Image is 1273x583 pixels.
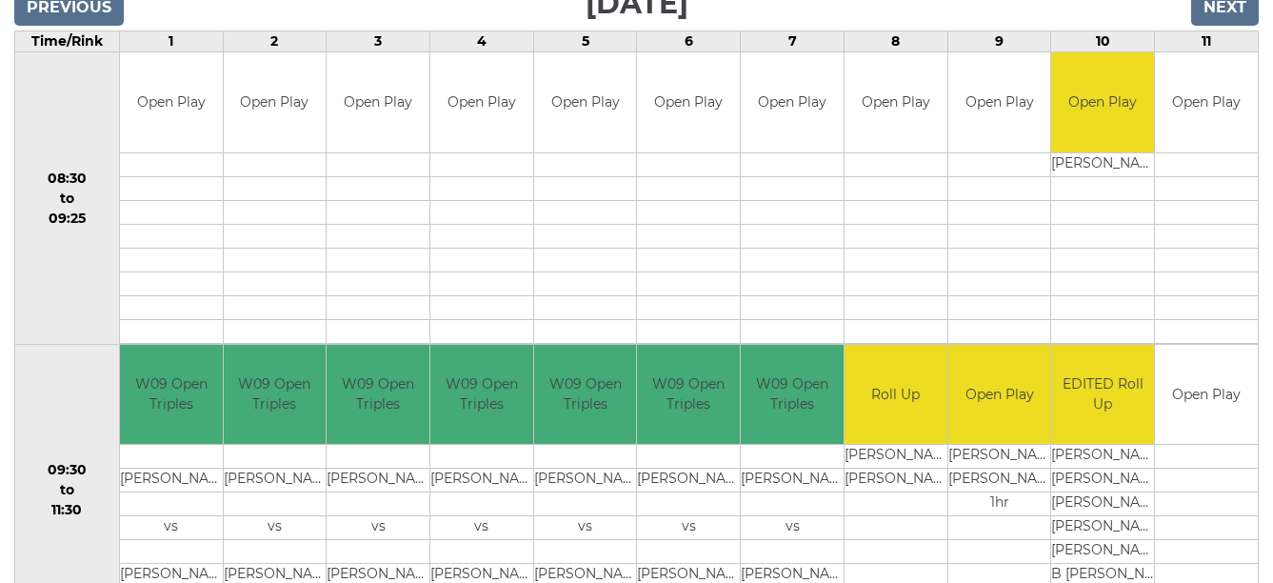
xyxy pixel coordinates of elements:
td: Open Play [224,52,327,152]
td: Roll Up [845,345,947,445]
td: 9 [947,31,1051,52]
td: 11 [1155,31,1259,52]
td: [PERSON_NAME] [120,469,223,493]
td: [PERSON_NAME] [1051,469,1154,493]
td: Open Play [120,52,223,152]
td: [PERSON_NAME] [741,469,844,493]
td: 1hr [948,493,1051,516]
td: [PERSON_NAME] [430,469,533,493]
td: vs [224,516,327,540]
td: [PERSON_NAME] [1051,540,1154,564]
td: [PERSON_NAME] [637,469,740,493]
td: Open Play [1155,52,1258,152]
td: 1 [119,31,223,52]
td: Open Play [637,52,740,152]
td: [PERSON_NAME] [948,445,1051,469]
td: W09 Open Triples [741,345,844,445]
td: 5 [533,31,637,52]
td: 6 [637,31,741,52]
td: Open Play [948,52,1051,152]
td: Open Play [741,52,844,152]
td: vs [534,516,637,540]
td: [PERSON_NAME] [327,469,429,493]
td: Open Play [845,52,947,152]
td: Open Play [327,52,429,152]
td: 2 [223,31,327,52]
td: [PERSON_NAME] [1051,516,1154,540]
td: vs [637,516,740,540]
td: Open Play [430,52,533,152]
td: W09 Open Triples [430,345,533,445]
td: [PERSON_NAME] [1051,493,1154,516]
td: vs [430,516,533,540]
td: [PERSON_NAME] [224,469,327,493]
td: [PERSON_NAME] [845,445,947,469]
td: 8 [844,31,947,52]
td: [PERSON_NAME] [845,469,947,493]
td: Time/Rink [15,31,120,52]
td: Open Play [948,345,1051,445]
td: [PERSON_NAME] [1051,445,1154,469]
td: W09 Open Triples [120,345,223,445]
td: [PERSON_NAME] [948,469,1051,493]
td: 7 [741,31,845,52]
td: W09 Open Triples [637,345,740,445]
td: W09 Open Triples [534,345,637,445]
td: vs [741,516,844,540]
td: vs [120,516,223,540]
td: EDITED Roll Up [1051,345,1154,445]
td: [PERSON_NAME] [534,469,637,493]
td: 10 [1051,31,1155,52]
td: Open Play [534,52,637,152]
td: vs [327,516,429,540]
td: Open Play [1051,52,1154,152]
td: 4 [430,31,534,52]
td: 3 [327,31,430,52]
td: W09 Open Triples [224,345,327,445]
td: Open Play [1155,345,1258,445]
td: 08:30 to 09:25 [15,52,120,345]
td: W09 Open Triples [327,345,429,445]
td: [PERSON_NAME] [1051,152,1154,176]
